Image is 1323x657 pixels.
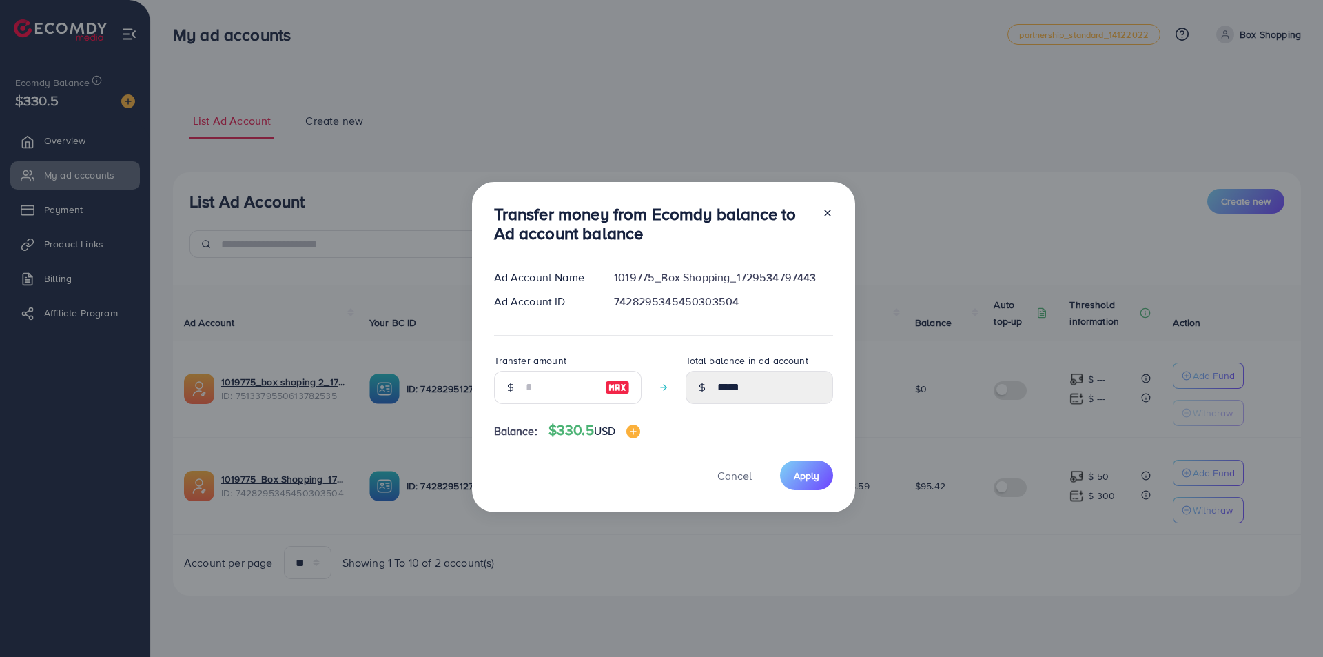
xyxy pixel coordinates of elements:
[686,354,808,367] label: Total balance in ad account
[594,423,615,438] span: USD
[605,379,630,396] img: image
[494,354,566,367] label: Transfer amount
[603,294,843,310] div: 7428295345450303504
[548,422,640,439] h4: $330.5
[1264,595,1313,647] iframe: Chat
[494,423,537,439] span: Balance:
[483,294,604,310] div: Ad Account ID
[494,204,811,244] h3: Transfer money from Ecomdy balance to Ad account balance
[780,461,833,490] button: Apply
[717,468,752,483] span: Cancel
[603,270,843,285] div: 1019775_Box Shopping_1729534797443
[794,469,819,483] span: Apply
[700,461,769,490] button: Cancel
[626,425,640,438] img: image
[483,270,604,285] div: Ad Account Name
